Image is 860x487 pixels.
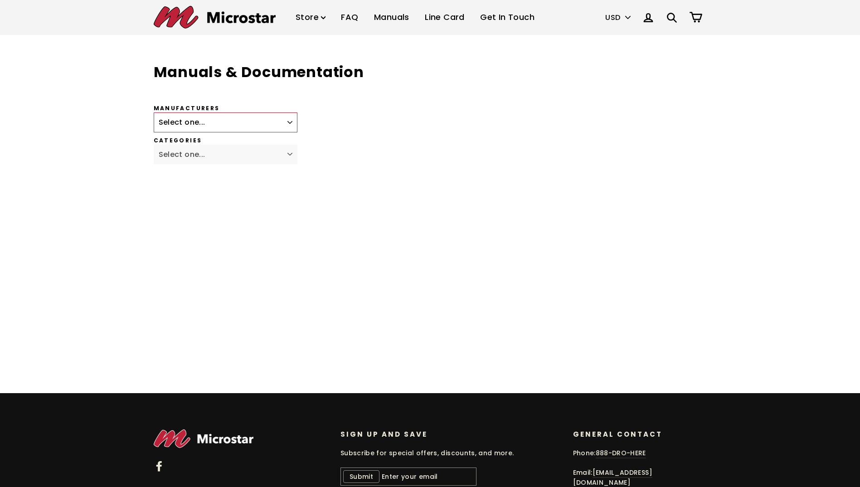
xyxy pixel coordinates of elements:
[340,429,559,439] p: Sign up and save
[154,6,276,29] img: Microstar Electronics
[343,470,379,483] button: Submit
[154,62,565,83] h1: Manuals & Documentation
[473,4,541,31] a: Get In Touch
[154,137,565,145] label: Categories
[367,4,416,31] a: Manuals
[573,448,701,458] p: Phone:
[340,448,559,458] p: Subscribe for special offers, discounts, and more.
[418,4,471,31] a: Line Card
[334,4,365,31] a: FAQ
[289,4,541,31] ul: Primary
[154,105,565,112] label: Manufacturers
[289,4,332,31] a: Store
[573,429,701,439] p: General Contact
[596,448,646,458] a: 888-DRO-HERE
[154,429,254,448] img: Microstar Electronics
[340,468,476,486] input: Enter your email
